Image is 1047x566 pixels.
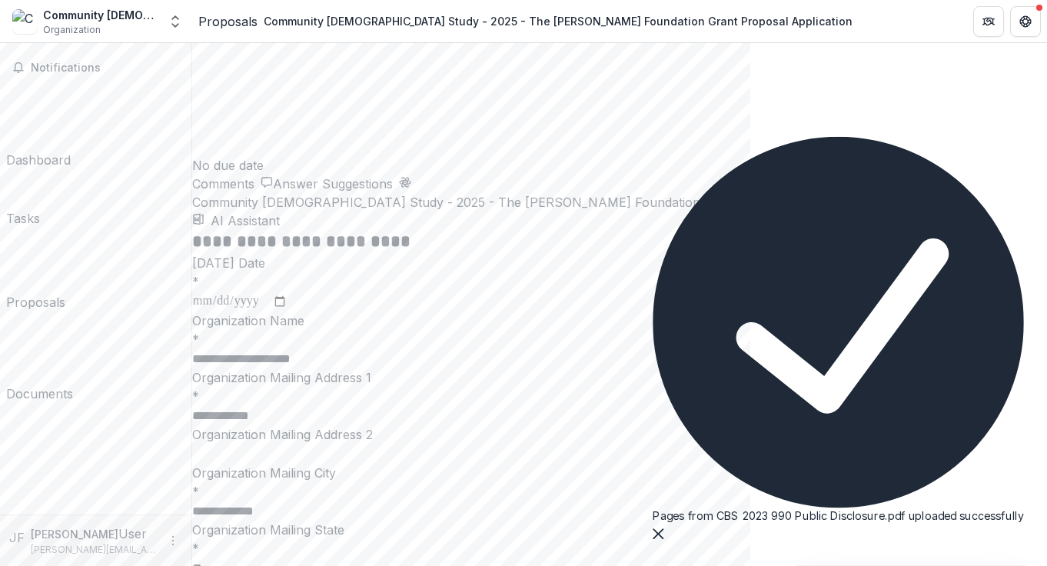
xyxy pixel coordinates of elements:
button: download-proposal [192,213,204,225]
div: James Ferrier [9,528,25,547]
a: Dashboard [6,86,71,169]
div: Dashboard [6,151,71,169]
p: Organization Name [192,311,1047,330]
a: Proposals [198,12,258,31]
p: Organization Mailing Address 1 [192,368,1047,387]
a: Documents [6,318,73,403]
p: [PERSON_NAME][EMAIL_ADDRESS][PERSON_NAME][DOMAIN_NAME] [31,543,158,557]
p: Organization Mailing Address 2 [192,425,1047,444]
img: Community Bible Study [12,9,37,34]
div: Proposals [6,293,65,311]
a: Tasks [6,175,40,228]
span: Draft [869,193,899,211]
p: [DATE] Date [192,254,1047,272]
div: No due date [192,156,1047,175]
button: Answer Suggestions [273,175,411,193]
button: More [164,531,182,550]
button: Partners [973,6,1004,37]
p: [PERSON_NAME] [31,526,118,542]
button: Get Help [1010,6,1041,37]
p: Organization Mailing State [192,521,1047,539]
button: AI Assistant [204,211,280,230]
button: Comments [192,175,273,193]
button: Notifications [6,55,185,80]
div: Community [DEMOGRAPHIC_DATA] Study [43,7,158,23]
div: Tasks [6,209,40,228]
span: Notifications [31,62,179,75]
a: Proposals [6,234,65,311]
div: Community [DEMOGRAPHIC_DATA] Study - 2025 - The [PERSON_NAME] Foundation Grant Proposal Application [264,13,853,29]
p: User [118,524,147,543]
button: Open entity switcher [165,6,186,37]
nav: breadcrumb [198,10,859,32]
p: Community [DEMOGRAPHIC_DATA] Study - 2025 - The [PERSON_NAME] Foundation Grant Proposal Application [192,193,863,211]
span: Organization [43,23,101,37]
div: Documents [6,385,73,403]
p: Organization Mailing City [192,464,1047,482]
